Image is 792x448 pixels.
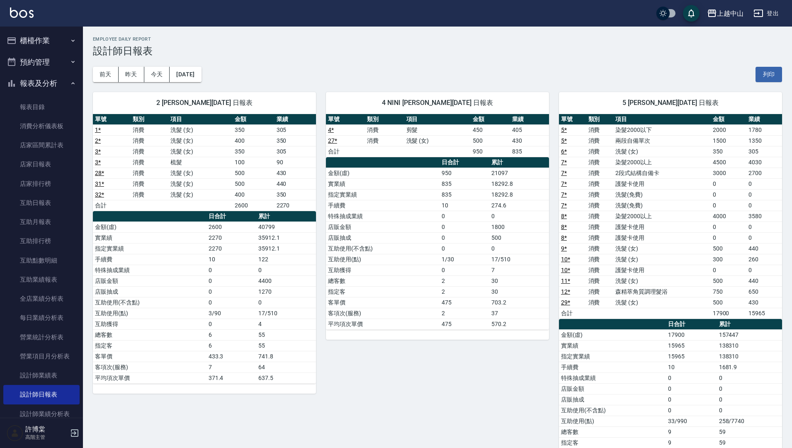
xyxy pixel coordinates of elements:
[746,254,782,265] td: 260
[559,114,586,125] th: 單號
[559,362,666,373] td: 手續費
[586,297,614,308] td: 消費
[256,211,316,222] th: 累計
[489,265,549,275] td: 7
[233,168,274,178] td: 500
[3,270,80,289] a: 互助業績報表
[746,157,782,168] td: 4030
[131,124,168,135] td: 消費
[711,254,746,265] td: 300
[746,232,782,243] td: 0
[168,146,233,157] td: 洗髮 (女)
[233,157,274,168] td: 100
[93,243,207,254] td: 指定實業績
[233,178,274,189] td: 500
[3,366,80,385] a: 設計師業績表
[326,254,440,265] td: 互助使用(點)
[93,351,207,362] td: 客單價
[207,319,257,329] td: 0
[613,124,711,135] td: 染髮2000以下
[704,5,747,22] button: 上越中山
[586,275,614,286] td: 消費
[233,135,274,146] td: 400
[3,231,80,251] a: 互助排行榜
[666,405,717,416] td: 0
[131,168,168,178] td: 消費
[717,426,782,437] td: 59
[711,243,746,254] td: 500
[3,117,80,136] a: 消費分析儀表板
[746,222,782,232] td: 0
[717,319,782,330] th: 累計
[275,146,316,157] td: 305
[144,67,170,82] button: 今天
[256,340,316,351] td: 55
[510,124,549,135] td: 405
[717,340,782,351] td: 138310
[711,297,746,308] td: 500
[10,7,34,18] img: Logo
[711,222,746,232] td: 0
[440,189,490,200] td: 835
[746,265,782,275] td: 0
[666,437,717,448] td: 9
[256,362,316,373] td: 64
[471,114,510,125] th: 金額
[559,383,666,394] td: 店販金額
[559,373,666,383] td: 特殊抽成業績
[93,222,207,232] td: 金額(虛)
[233,189,274,200] td: 400
[489,222,549,232] td: 1800
[168,178,233,189] td: 洗髮 (女)
[440,254,490,265] td: 1/30
[559,405,666,416] td: 互助使用(不含點)
[613,211,711,222] td: 染髮2000以上
[489,254,549,265] td: 17/510
[717,416,782,426] td: 258/7740
[586,232,614,243] td: 消費
[711,275,746,286] td: 500
[207,308,257,319] td: 3/90
[256,308,316,319] td: 17/510
[559,340,666,351] td: 實業績
[489,297,549,308] td: 703.2
[256,254,316,265] td: 122
[3,328,80,347] a: 營業統計分析表
[711,200,746,211] td: 0
[93,211,316,384] table: a dense table
[440,243,490,254] td: 0
[613,232,711,243] td: 護髮卡使用
[326,222,440,232] td: 店販金額
[326,114,549,157] table: a dense table
[559,329,666,340] td: 金額(虛)
[489,319,549,329] td: 570.2
[326,308,440,319] td: 客項次(服務)
[711,114,746,125] th: 金額
[489,275,549,286] td: 30
[404,114,471,125] th: 項目
[256,351,316,362] td: 741.8
[256,265,316,275] td: 0
[559,437,666,448] td: 指定客
[207,286,257,297] td: 0
[207,329,257,340] td: 6
[440,265,490,275] td: 0
[93,329,207,340] td: 總客數
[256,297,316,308] td: 0
[613,114,711,125] th: 項目
[93,362,207,373] td: 客項次(服務)
[93,308,207,319] td: 互助使用(點)
[666,416,717,426] td: 33/990
[746,189,782,200] td: 0
[275,124,316,135] td: 305
[489,200,549,211] td: 274.6
[613,178,711,189] td: 護髮卡使用
[586,189,614,200] td: 消費
[3,193,80,212] a: 互助日報表
[275,200,316,211] td: 2270
[168,135,233,146] td: 洗髮 (女)
[275,157,316,168] td: 90
[326,157,549,330] table: a dense table
[613,189,711,200] td: 洗髮(免費)
[586,211,614,222] td: 消費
